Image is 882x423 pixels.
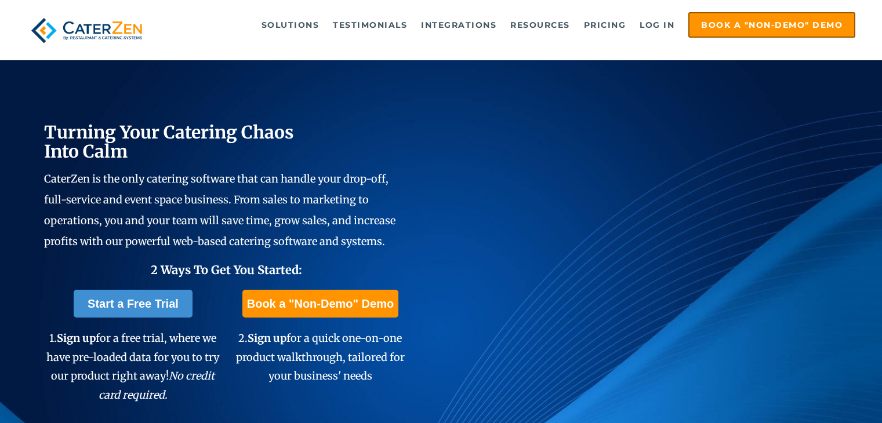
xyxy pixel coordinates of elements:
iframe: Help widget launcher [779,378,869,410]
span: 2 Ways To Get You Started: [151,262,302,277]
a: Pricing [578,13,632,37]
span: Sign up [248,331,286,345]
a: Resources [504,13,576,37]
div: Navigation Menu [168,12,855,38]
img: caterzen [27,12,147,49]
span: CaterZen is the only catering software that can handle your drop-off, full-service and event spac... [44,172,395,248]
a: Integrations [415,13,502,37]
span: Turning Your Catering Chaos Into Calm [44,121,294,162]
a: Log in [634,13,680,37]
em: No credit card required. [99,369,215,401]
span: 1. for a free trial, where we have pre-loaded data for you to try our product right away! [46,331,219,401]
a: Solutions [256,13,325,37]
a: Start a Free Trial [74,290,193,318]
a: Testimonials [327,13,413,37]
span: 2. for a quick one-on-one product walkthrough, tailored for your business' needs [236,331,405,382]
a: Book a "Non-Demo" Demo [688,12,855,38]
a: Book a "Non-Demo" Demo [242,290,398,318]
span: Sign up [57,331,96,345]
